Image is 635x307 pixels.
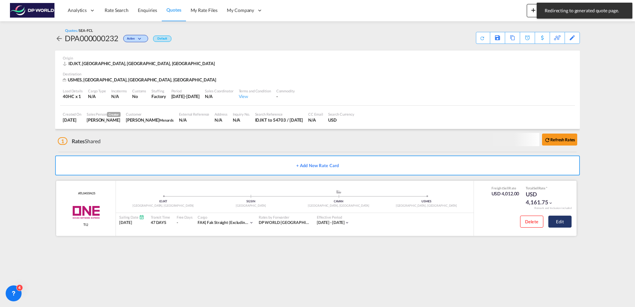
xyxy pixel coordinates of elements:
[139,215,144,220] md-icon: Schedules Available
[542,134,577,146] button: icon-refreshRefresh Rates
[123,35,148,42] div: Change Status Here
[72,138,85,144] span: Rates
[119,204,207,208] div: [GEOGRAPHIC_DATA], [GEOGRAPHIC_DATA]
[119,220,144,226] div: [DATE]
[151,88,166,93] div: Stuffing
[548,201,553,205] md-icon: icon-chevron-down
[255,112,303,117] div: Search Reference
[207,204,295,208] div: [GEOGRAPHIC_DATA]
[65,33,118,44] div: DPA000000232
[249,220,254,225] md-icon: icon-chevron-down
[132,93,146,99] div: No
[153,36,171,42] div: Default
[191,7,218,13] span: My Rate Files
[345,220,349,225] md-icon: icon-chevron-down
[529,7,554,13] span: New
[276,88,295,93] div: Commodity
[335,190,343,193] md-icon: assets/icons/custom/ship-fill.svg
[239,88,271,93] div: Terms and Condition
[63,93,83,99] div: 40HC x 1
[543,7,626,14] span: Redirecting to generated quote page.
[239,93,271,99] div: View
[520,216,543,228] button: Delete
[526,186,559,190] div: Total Rate
[205,88,233,93] div: Sales Coordinator
[68,61,215,66] span: IDJKT, [GEOGRAPHIC_DATA], [GEOGRAPHIC_DATA], [GEOGRAPHIC_DATA]
[383,199,470,204] div: USMES
[87,112,121,117] div: Sales Person
[215,117,227,123] div: N/A
[171,88,200,93] div: Period
[544,137,550,143] md-icon: icon-refresh
[317,220,345,226] div: 18 Sep 2025 - 30 Sep 2025
[233,112,250,117] div: Inquiry No.
[205,93,233,99] div: N/A
[151,220,170,226] div: 47 DAYS
[127,37,136,43] span: Active
[55,33,65,44] div: icon-arrow-left
[63,71,572,76] div: Destination
[63,60,217,66] div: IDJKT, Jakarta, Java, Asia Pacific
[529,6,537,14] md-icon: icon-plus 400-fg
[233,117,250,123] div: N/A
[259,215,310,220] div: Rates by Forwarder
[88,88,106,93] div: Cargo Type
[111,93,119,99] div: N/A
[119,199,207,204] div: IDJKT
[529,206,577,210] div: Remark and Inclusion included
[83,222,88,227] span: TI2
[215,112,227,117] div: Address
[492,186,519,190] div: Freight Rate
[55,35,63,43] md-icon: icon-arrow-left
[105,7,129,13] span: Rate Search
[503,186,509,190] span: Sell
[308,117,323,123] div: N/A
[259,220,310,226] div: DP WORLD USA
[490,32,505,44] div: Save As Template
[159,118,174,122] span: Menards
[118,33,150,44] div: Change Status Here
[548,216,572,228] button: Edit
[492,190,519,197] div: USD 4,012.00
[177,215,193,220] div: Free Days
[58,137,67,145] span: 1
[255,117,303,123] div: IDJKT to 54703 / 22 Sep 2025
[63,112,81,117] div: Created On
[227,7,254,14] span: My Company
[526,190,559,206] div: USD 4,161.75
[63,117,81,123] div: 22 Sep 2025
[132,88,146,93] div: Customs
[205,220,206,225] span: |
[317,215,350,220] div: Effective Period
[63,55,572,60] div: Origin
[65,28,93,33] div: Quotes /SEA-FCL
[65,204,107,221] img: ONE
[63,88,83,93] div: Load Details
[295,204,383,208] div: [GEOGRAPHIC_DATA], [GEOGRAPHIC_DATA]
[527,4,557,17] button: icon-plus 400-fgNewicon-chevron-down
[328,117,354,123] div: USD
[107,112,121,117] span: Creator
[138,7,157,13] span: Enquiries
[317,220,345,225] span: [DATE] - [DATE]
[179,117,209,123] div: N/A
[166,7,181,13] span: Quotes
[207,199,295,204] div: SGSIN
[480,35,485,41] md-icon: icon-refresh
[198,220,207,225] span: FAK
[111,88,127,93] div: Incoterms
[179,112,209,117] div: External Reference
[126,117,174,123] div: Jake Hermes
[76,191,95,196] div: Contract / Rate Agreement / Tariff / Spot Pricing Reference Number: ATL0455N25
[259,220,322,225] span: DP WORLD [GEOGRAPHIC_DATA]
[295,199,383,204] div: CAVAN
[87,117,121,123] div: Courtney Hebert
[533,186,539,190] span: Sell
[198,220,249,226] div: fak straight (excluding garments, personal effects, and household goods) and mixed loads (includi...
[328,112,354,117] div: Search Currency
[276,93,295,99] div: -
[63,77,218,83] div: USMES, Minneapolis, MN, Americas
[177,220,178,226] div: -
[151,215,170,220] div: Transit Time
[79,28,93,33] span: SEA-FCL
